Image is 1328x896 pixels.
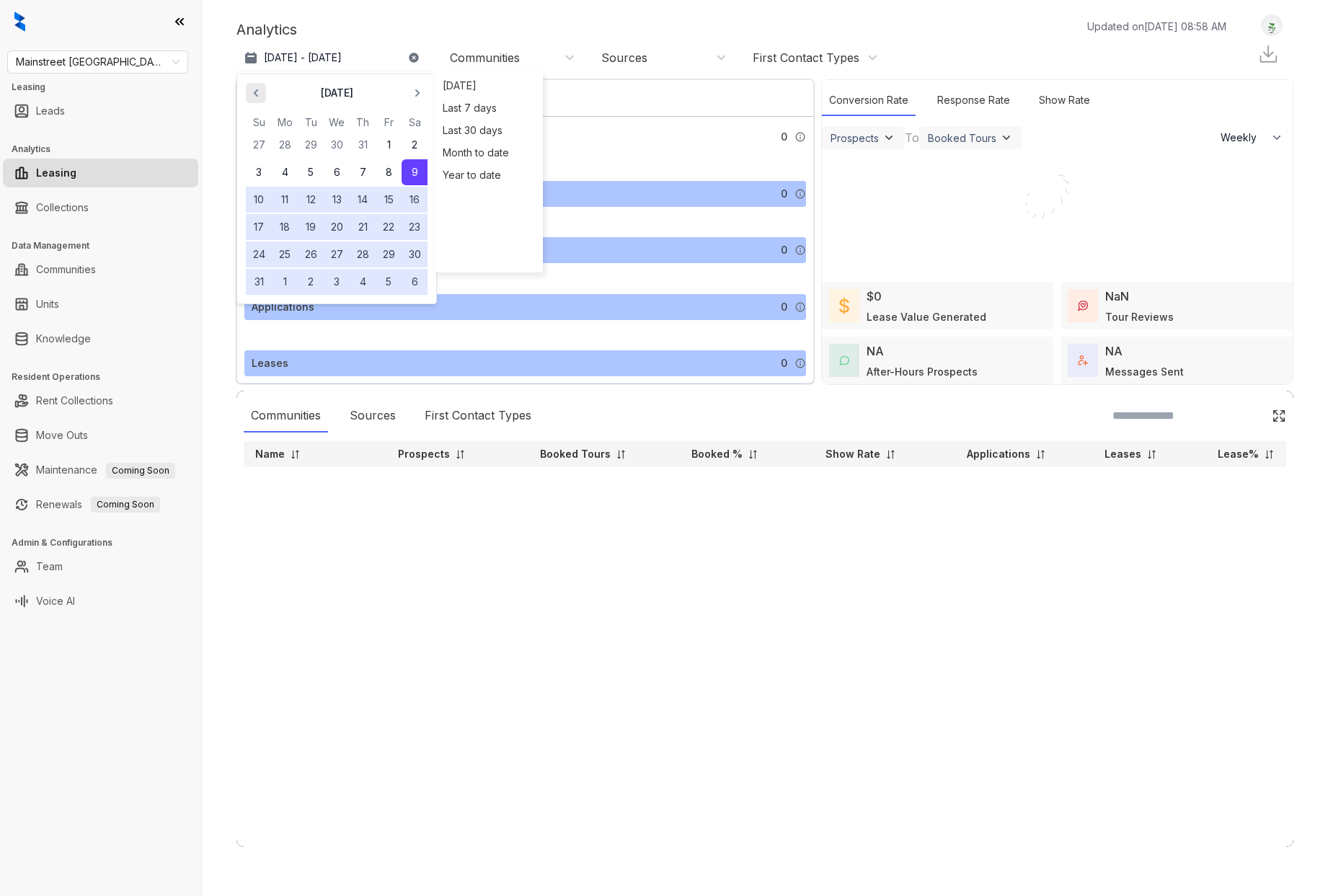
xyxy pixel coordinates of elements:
[350,269,376,295] button: 4
[1105,364,1184,379] div: Messages Sent
[930,85,1017,116] div: Response Rate
[246,159,272,185] button: 3
[3,290,198,319] li: Units
[36,290,59,319] a: Units
[1218,447,1259,461] p: Lease%
[376,115,402,130] th: Friday
[438,74,539,97] div: [DATE]
[376,159,402,185] button: 8
[748,449,758,460] img: sorting
[781,186,787,202] span: 0
[14,12,25,32] img: logo
[252,355,288,371] div: Leases
[1146,449,1157,460] img: sorting
[324,187,350,213] button: 13
[1087,19,1226,34] p: Updated on [DATE] 08:58 AM
[825,447,880,461] p: Show Rate
[1241,409,1254,422] img: SearchIcon
[3,97,198,125] li: Leads
[1078,301,1088,311] img: TourReviews
[236,45,431,71] button: [DATE] - [DATE]
[794,301,806,313] img: Info
[402,241,428,267] button: 30
[867,364,978,379] div: After-Hours Prospects
[36,324,91,353] a: Knowledge
[3,386,198,415] li: Rent Collections
[298,132,324,158] button: 29
[450,50,520,66] div: Communities
[12,371,201,383] h3: Resident Operations
[402,115,428,130] th: Saturday
[12,536,201,549] h3: Admin & Configurations
[290,449,301,460] img: sorting
[298,214,324,240] button: 19
[376,214,402,240] button: 22
[1257,43,1279,65] img: Download
[36,193,89,222] a: Collections
[794,131,806,143] img: Info
[350,187,376,213] button: 14
[402,269,428,295] button: 6
[324,132,350,158] button: 30
[3,552,198,581] li: Team
[753,50,859,66] div: First Contact Types
[246,115,272,130] th: Sunday
[3,490,198,519] li: Renewals
[298,115,324,130] th: Tuesday
[822,85,916,116] div: Conversion Rate
[1105,447,1141,461] p: Leases
[324,115,350,130] th: Wednesday
[272,132,298,158] button: 28
[12,81,201,94] h3: Leasing
[298,187,324,213] button: 12
[244,399,328,433] div: Communities
[781,355,787,371] span: 0
[376,269,402,295] button: 5
[376,132,402,158] button: 1
[967,447,1030,461] p: Applications
[781,242,787,258] span: 0
[324,159,350,185] button: 6
[1105,309,1174,324] div: Tour Reviews
[3,324,198,353] li: Knowledge
[106,463,175,479] span: Coming Soon
[794,244,806,256] img: Info
[438,119,539,141] div: Last 30 days
[867,309,986,324] div: Lease Value Generated
[438,97,539,119] div: Last 7 days
[350,241,376,267] button: 28
[3,255,198,284] li: Communities
[91,497,160,513] span: Coming Soon
[3,159,198,187] li: Leasing
[298,159,324,185] button: 5
[16,51,180,73] span: Mainstreet Canada
[402,187,428,213] button: 16
[1212,125,1293,151] button: Weekly
[882,130,896,145] img: ViewFilterArrow
[264,50,342,65] p: [DATE] - [DATE]
[3,193,198,222] li: Collections
[417,399,539,433] div: First Contact Types
[885,449,896,460] img: sorting
[272,241,298,267] button: 25
[36,159,76,187] a: Leasing
[398,447,450,461] p: Prospects
[324,214,350,240] button: 20
[839,355,849,366] img: AfterHoursConversations
[350,159,376,185] button: 7
[1035,449,1046,460] img: sorting
[324,269,350,295] button: 3
[246,269,272,295] button: 31
[36,490,160,519] a: RenewalsComing Soon
[691,447,743,461] p: Booked %
[1032,85,1097,116] div: Show Rate
[3,456,198,484] li: Maintenance
[246,132,272,158] button: 27
[831,132,879,144] div: Prospects
[794,358,806,369] img: Info
[272,269,298,295] button: 1
[36,255,96,284] a: Communities
[616,449,627,460] img: sorting
[350,214,376,240] button: 21
[36,97,65,125] a: Leads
